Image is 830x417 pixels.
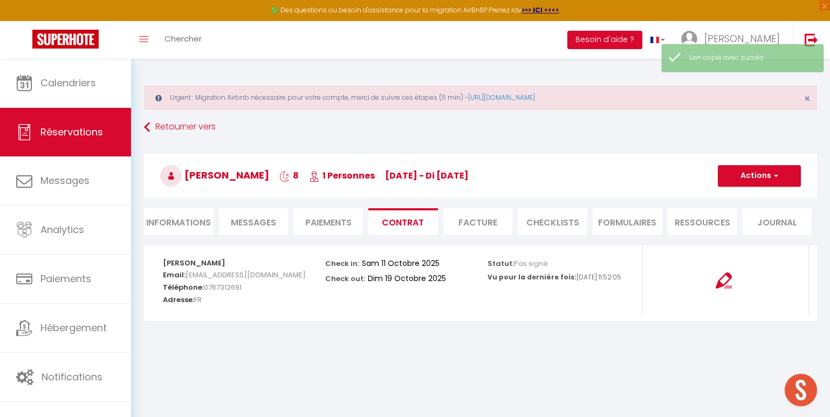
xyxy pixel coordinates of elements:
p: Vu pour la dernière fois: [488,272,577,283]
span: Messages [40,174,90,187]
span: Calendriers [40,76,96,90]
a: [URL][DOMAIN_NAME] [468,93,535,102]
li: Informations [144,208,214,235]
strong: Adresse: [163,295,194,305]
span: Hébergement [40,321,107,334]
span: Paiements [40,272,91,285]
div: Urgent : Migration Airbnb nécessaire pour votre compte, merci de suivre ces étapes (5 min) - [144,85,817,110]
span: Messages [231,216,276,229]
p: Check out: [325,271,365,284]
li: Paiements [293,208,363,235]
span: Chercher [164,33,202,44]
p: [DATE] 11:52:05 [577,272,621,283]
span: Pas signé [514,258,548,269]
span: 8 [279,169,299,182]
li: Facture [443,208,513,235]
span: Réservations [40,125,103,139]
p: Statut: [488,256,548,269]
li: FORMULAIRES [593,208,662,235]
span: × [804,92,810,105]
span: Notifications [42,370,102,384]
div: Lien copié avec succès [689,53,812,63]
strong: Téléphone: [163,282,204,292]
button: Besoin d'aide ? [567,31,642,49]
a: ... [PERSON_NAME] [673,21,793,59]
strong: [PERSON_NAME] [163,258,225,268]
li: Contrat [368,208,438,235]
li: Journal [742,208,812,235]
li: CHECKLISTS [518,208,587,235]
button: Close [804,94,810,104]
img: logout [805,33,818,46]
li: Ressources [668,208,737,235]
span: [DATE] - di [DATE] [385,169,469,182]
a: >>> ICI <<<< [522,5,559,15]
span: [EMAIL_ADDRESS][DOMAIN_NAME] [186,267,306,283]
span: Analytics [40,223,84,236]
img: Super Booking [32,30,99,49]
a: Retourner vers [144,118,817,137]
p: Check in: [325,256,359,269]
span: FR [194,292,202,307]
strong: Email: [163,270,186,280]
span: 1 Personnes [309,169,375,182]
span: [PERSON_NAME] [704,32,780,45]
span: 0767312691 [204,279,242,295]
img: ... [681,31,697,47]
span: [PERSON_NAME] [160,168,269,182]
div: Ouvrir le chat [785,374,817,406]
button: Actions [718,165,801,187]
a: Chercher [156,21,210,59]
img: signing-contract [716,272,732,289]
